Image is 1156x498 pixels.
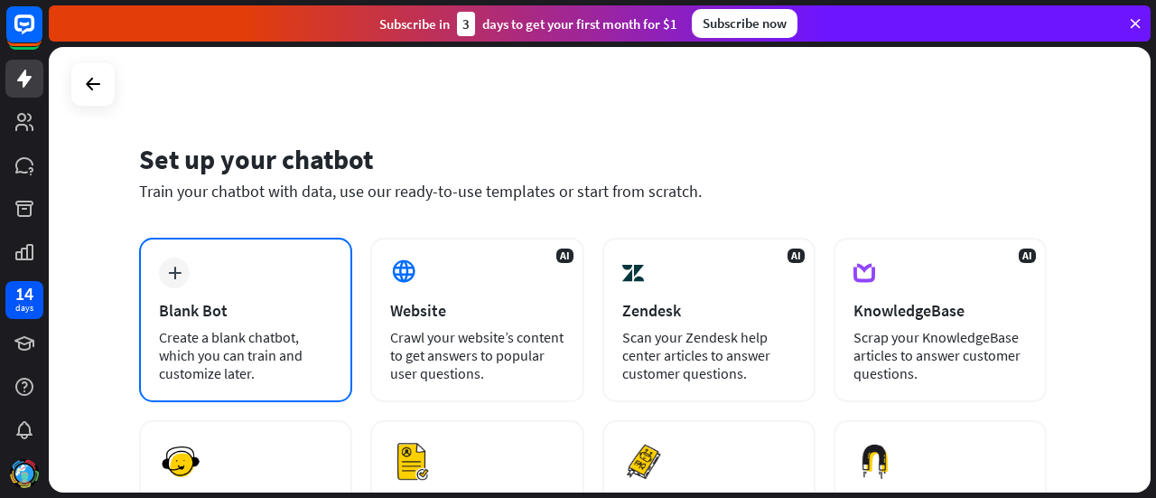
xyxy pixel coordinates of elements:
span: AI [1019,249,1036,263]
span: AI [556,249,573,263]
div: KnowledgeBase [853,300,1027,321]
a: 14 days [5,281,43,319]
div: Create a blank chatbot, which you can train and customize later. [159,328,332,382]
div: Crawl your website’s content to get answers to popular user questions. [390,328,564,382]
div: Set up your chatbot [139,142,1047,176]
div: Blank Bot [159,300,332,321]
div: 3 [457,12,475,36]
div: days [15,302,33,315]
div: Train your chatbot with data, use our ready-to-use templates or start from scratch. [139,181,1047,202]
button: Open LiveChat chat widget [14,7,69,61]
div: Scan your Zendesk help center articles to answer customer questions. [622,328,796,382]
div: Zendesk [622,300,796,321]
div: 14 [15,286,33,302]
span: AI [788,249,805,263]
div: Website [390,300,564,321]
div: Subscribe now [692,9,797,38]
div: Scrap your KnowledgeBase articles to answer customer questions. [853,328,1027,382]
div: Subscribe in days to get your first month for $1 [379,12,677,36]
i: plus [168,267,182,279]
